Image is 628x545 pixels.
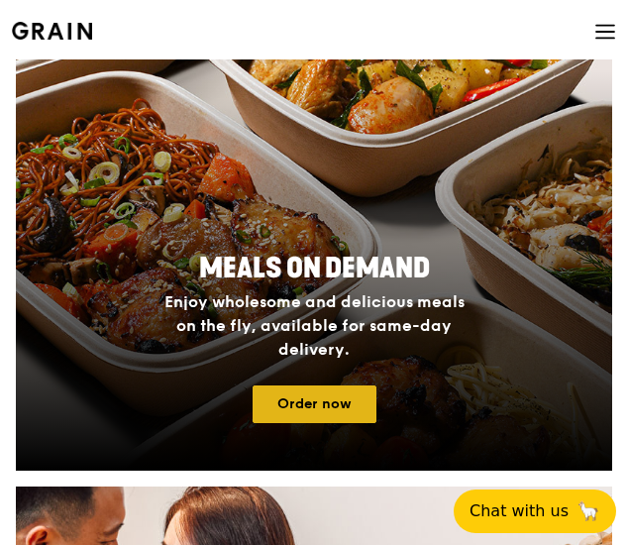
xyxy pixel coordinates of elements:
img: Grain [12,22,92,40]
span: Meals On Demand [199,252,430,285]
a: Order now [253,385,376,423]
span: Chat with us [470,501,569,521]
span: Enjoy wholesome and delicious meals on the fly, available for same-day delivery. [164,292,465,359]
button: Chat with us🦙 [454,490,616,533]
span: 🦙 [576,501,600,521]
